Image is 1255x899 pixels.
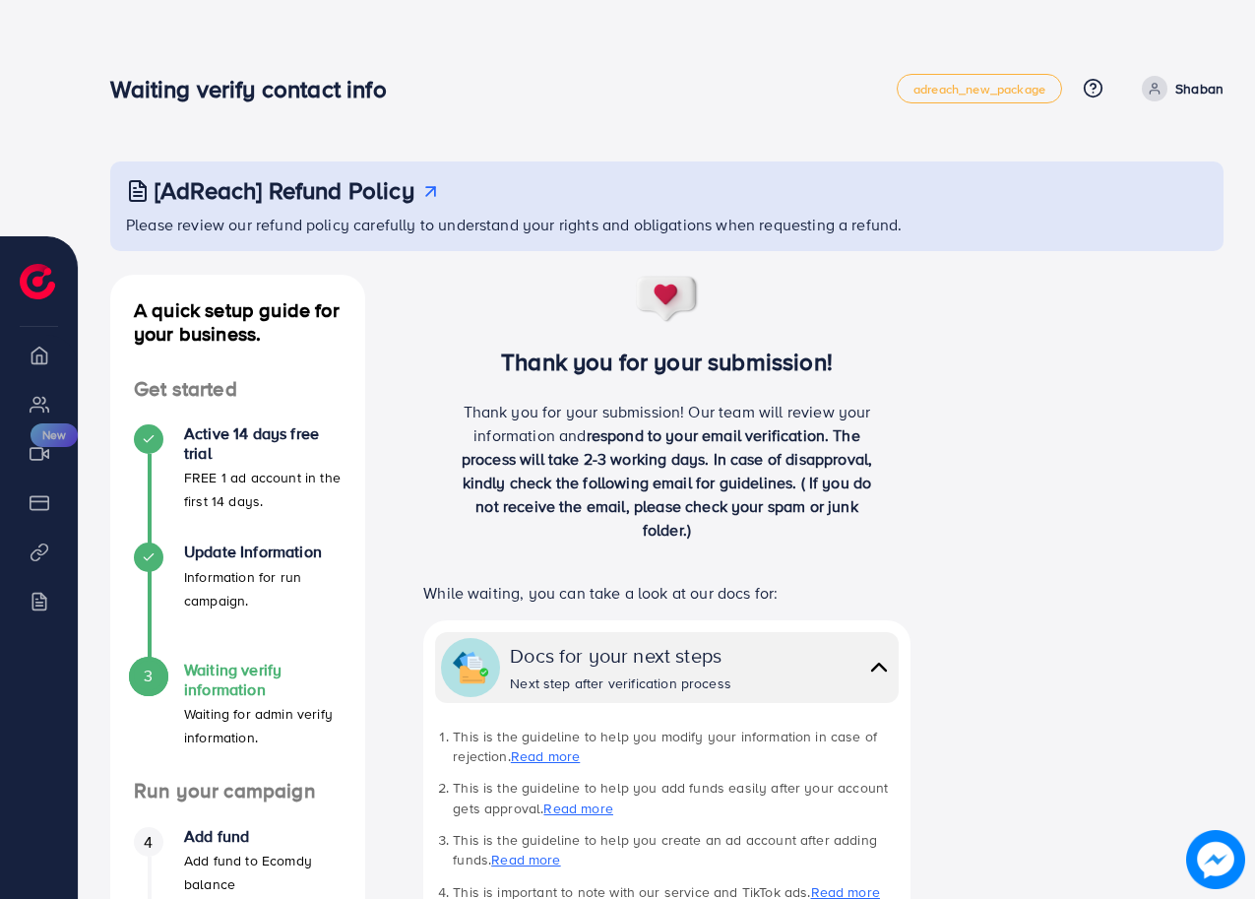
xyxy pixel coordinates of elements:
[110,661,365,779] li: Waiting verify information
[184,543,342,561] h4: Update Information
[635,275,700,324] img: success
[1186,830,1245,889] img: image
[423,581,910,605] p: While waiting, you can take a look at our docs for:
[144,831,153,854] span: 4
[510,674,731,693] div: Next step after verification process
[865,653,893,681] img: collapse
[184,565,342,612] p: Information for run campaign.
[110,779,365,803] h4: Run your campaign
[453,778,899,818] li: This is the guideline to help you add funds easily after your account gets approval.
[110,543,365,661] li: Update Information
[184,661,342,698] h4: Waiting verify information
[1134,76,1224,101] a: Shaban
[453,830,899,870] li: This is the guideline to help you create an ad account after adding funds.
[511,746,580,766] a: Read more
[453,727,899,767] li: This is the guideline to help you modify your information in case of rejection.
[451,400,884,542] p: Thank you for your submission! Our team will review your information and
[510,641,731,670] div: Docs for your next steps
[155,176,414,205] h3: [AdReach] Refund Policy
[20,264,55,299] img: logo
[184,849,342,896] p: Add fund to Ecomdy balance
[491,850,560,869] a: Read more
[453,650,488,685] img: collapse
[110,298,365,346] h4: A quick setup guide for your business.
[913,83,1045,96] span: adreach_new_package
[184,424,342,462] h4: Active 14 days free trial
[184,702,342,749] p: Waiting for admin verify information.
[397,348,938,376] h3: Thank you for your submission!
[462,424,872,541] span: respond to your email verification. The process will take 2-3 working days. In case of disapprova...
[110,424,365,543] li: Active 14 days free trial
[1175,77,1224,100] p: Shaban
[543,799,612,818] a: Read more
[126,213,1212,236] p: Please review our refund policy carefully to understand your rights and obligations when requesti...
[110,75,402,103] h3: Waiting verify contact info
[184,827,342,846] h4: Add fund
[144,665,153,687] span: 3
[897,74,1062,103] a: adreach_new_package
[184,466,342,513] p: FREE 1 ad account in the first 14 days.
[110,377,365,402] h4: Get started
